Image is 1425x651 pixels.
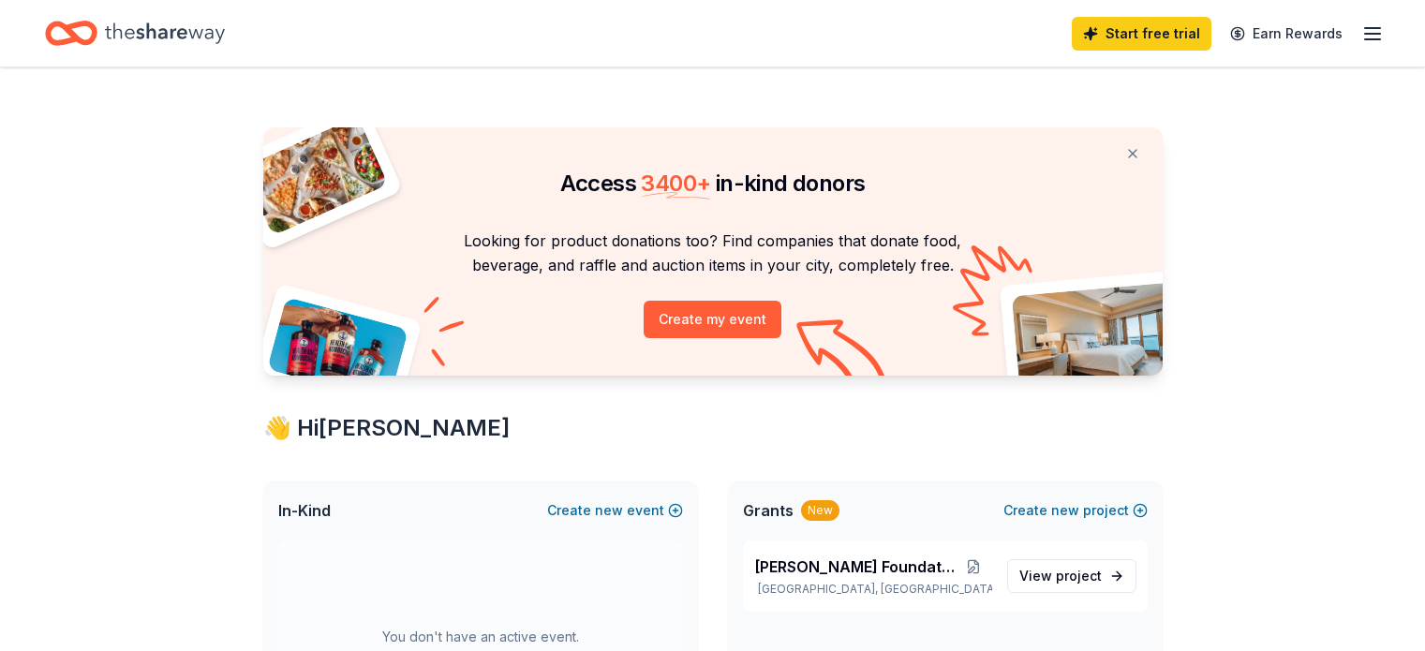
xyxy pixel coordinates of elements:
img: Pizza [242,116,388,236]
button: Create my event [644,301,781,338]
img: Curvy arrow [796,319,890,390]
p: [GEOGRAPHIC_DATA], [GEOGRAPHIC_DATA] [754,582,992,597]
button: Createnewproject [1003,499,1148,522]
span: View [1019,565,1102,587]
a: Start free trial [1072,17,1211,51]
span: new [595,499,623,522]
span: In-Kind [278,499,331,522]
a: Earn Rewards [1219,17,1354,51]
span: 3400 + [641,170,710,197]
span: new [1051,499,1079,522]
a: View project [1007,559,1136,593]
span: Grants [743,499,794,522]
div: New [801,500,839,521]
span: project [1056,568,1102,584]
button: Createnewevent [547,499,683,522]
p: Looking for product donations too? Find companies that donate food, beverage, and raffle and auct... [286,229,1140,278]
span: [PERSON_NAME] Foundation [754,555,957,578]
span: Access in-kind donors [560,170,866,197]
div: 👋 Hi [PERSON_NAME] [263,413,1163,443]
a: Home [45,11,225,55]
